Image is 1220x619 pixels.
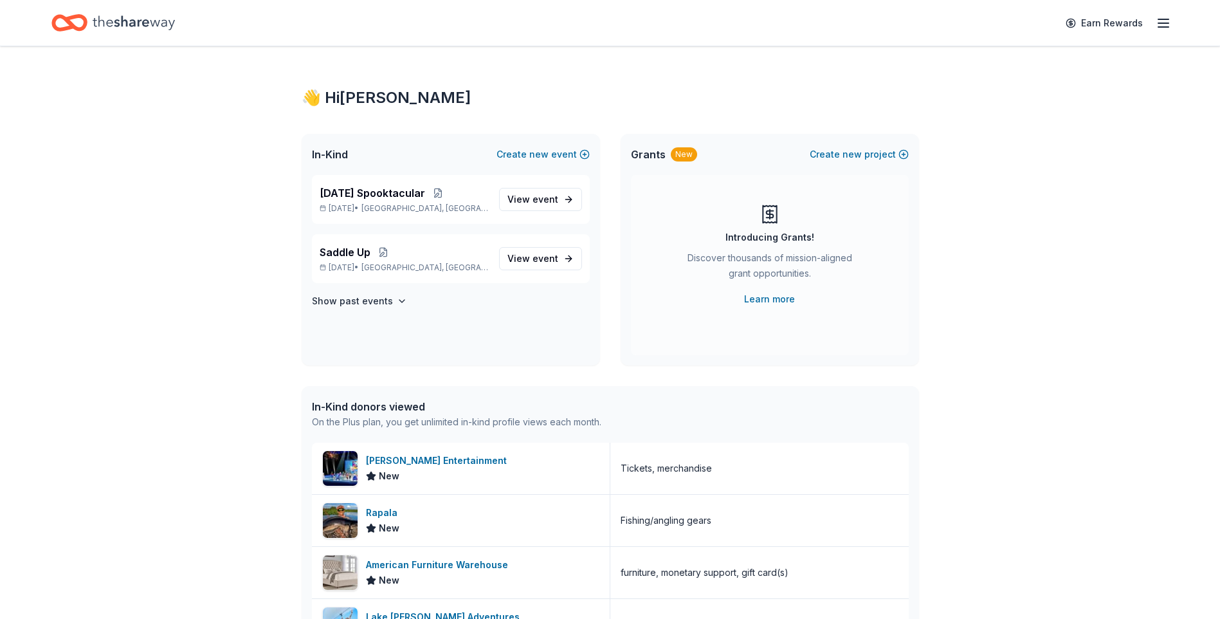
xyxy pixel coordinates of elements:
[621,461,712,476] div: Tickets, merchandise
[725,230,814,245] div: Introducing Grants!
[323,503,358,538] img: Image for Rapala
[533,253,558,264] span: event
[320,203,489,214] p: [DATE] •
[51,8,175,38] a: Home
[379,521,399,536] span: New
[312,414,601,430] div: On the Plus plan, you get unlimited in-kind profile views each month.
[621,513,711,528] div: Fishing/angling gears
[361,263,488,273] span: [GEOGRAPHIC_DATA], [GEOGRAPHIC_DATA]
[499,247,582,270] a: View event
[631,147,666,162] span: Grants
[379,573,399,588] span: New
[366,557,513,573] div: American Furniture Warehouse
[320,185,425,201] span: [DATE] Spooktacular
[1058,12,1151,35] a: Earn Rewards
[507,192,558,207] span: View
[366,505,403,521] div: Rapala
[671,147,697,162] div: New
[366,453,512,468] div: [PERSON_NAME] Entertainment
[496,147,590,162] button: Createnewevent
[507,251,558,266] span: View
[320,263,489,273] p: [DATE] •
[320,245,370,260] span: Saddle Up
[682,250,857,286] div: Discover thousands of mission-aligned grant opportunities.
[312,293,407,309] button: Show past events
[312,399,601,414] div: In-Kind donors viewed
[361,203,488,214] span: [GEOGRAPHIC_DATA], [GEOGRAPHIC_DATA]
[842,147,862,162] span: new
[312,147,348,162] span: In-Kind
[744,291,795,307] a: Learn more
[323,555,358,590] img: Image for American Furniture Warehouse
[529,147,549,162] span: new
[499,188,582,211] a: View event
[312,293,393,309] h4: Show past events
[533,194,558,205] span: event
[379,468,399,484] span: New
[621,565,788,580] div: furniture, monetary support, gift card(s)
[302,88,919,108] div: 👋 Hi [PERSON_NAME]
[323,451,358,486] img: Image for Feld Entertainment
[810,147,909,162] button: Createnewproject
